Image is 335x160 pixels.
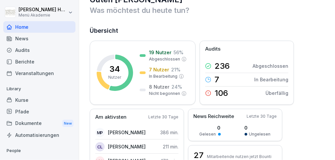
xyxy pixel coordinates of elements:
p: Ungelesen [249,131,271,137]
p: [PERSON_NAME] [108,143,146,150]
p: Library [3,84,75,94]
h2: Übersicht [90,26,325,35]
p: [PERSON_NAME] Hemmen [19,7,67,13]
a: DokumenteNew [3,117,75,130]
div: Dokumente [3,117,75,130]
p: 236 [215,62,230,70]
p: Mitarbeitende nutzen jetzt Bounti [207,154,271,159]
p: 7 [215,76,219,84]
a: Kurse [3,94,75,106]
p: In Bearbeitung [254,76,288,83]
p: Gelesen [200,131,216,137]
p: 0 [200,124,221,131]
p: Letzte 30 Tage [247,113,277,119]
p: Menü Akademie [19,13,67,18]
p: 211 min. [163,143,178,150]
a: Audits [3,44,75,56]
a: News [3,33,75,44]
p: 386 min. [160,129,178,136]
p: Audits [205,45,220,53]
p: 24 % [171,83,182,90]
p: Überfällig [265,90,288,97]
p: Am aktivsten [95,113,126,121]
p: Nicht begonnen [149,91,180,97]
p: News Reichweite [193,113,234,120]
a: Automatisierungen [3,129,75,141]
p: 19 Nutzer [149,49,171,56]
p: 34 [110,65,120,73]
p: Abgeschlossen [253,62,288,69]
p: People [3,145,75,156]
p: 21 % [171,66,180,73]
p: 106 [215,89,228,97]
div: CL [95,142,105,151]
div: MP [95,128,105,137]
p: Was möchtest du heute tun? [90,5,325,16]
p: 7 Nutzer [149,66,169,73]
p: 0 [245,124,271,131]
p: In Bearbeitung [149,73,177,79]
a: Home [3,21,75,33]
p: Nutzer [109,74,121,80]
a: Berichte [3,56,75,67]
div: New [62,120,73,127]
p: 56 % [173,49,183,56]
p: 8 Nutzer [149,83,169,90]
a: Pfade [3,106,75,117]
p: [PERSON_NAME] [108,129,146,136]
p: Abgeschlossen [149,56,180,62]
a: Veranstaltungen [3,67,75,79]
p: Letzte 30 Tage [148,114,178,120]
